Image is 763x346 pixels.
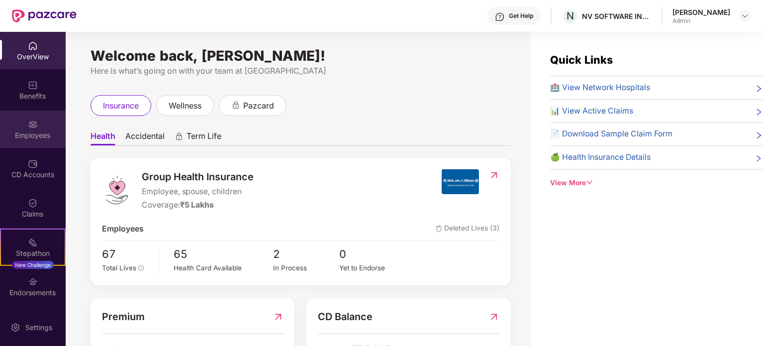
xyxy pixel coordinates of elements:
img: svg+xml;base64,PHN2ZyBpZD0iQmVuZWZpdHMiIHhtbG5zPSJodHRwOi8vd3d3LnczLm9yZy8yMDAwL3N2ZyIgd2lkdGg9Ij... [28,80,38,90]
div: Admin [672,17,730,25]
img: svg+xml;base64,PHN2ZyBpZD0iSGVscC0zMngzMiIgeG1sbnM9Imh0dHA6Ly93d3cudzMub3JnLzIwMDAvc3ZnIiB3aWR0aD... [495,12,505,22]
div: Settings [22,323,55,333]
span: Term Life [187,131,221,145]
span: right [755,107,763,117]
img: svg+xml;base64,PHN2ZyBpZD0iU2V0dGluZy0yMHgyMCIgeG1sbnM9Imh0dHA6Ly93d3cudzMub3JnLzIwMDAvc3ZnIiB3aW... [10,323,20,333]
img: svg+xml;base64,PHN2ZyBpZD0iRW1wbG95ZWVzIiB4bWxucz0iaHR0cDovL3d3dy53My5vcmcvMjAwMC9zdmciIHdpZHRoPS... [28,119,38,129]
img: RedirectIcon [489,170,499,180]
span: N [567,10,574,22]
img: svg+xml;base64,PHN2ZyB4bWxucz0iaHR0cDovL3d3dy53My5vcmcvMjAwMC9zdmciIHdpZHRoPSIyMSIgaGVpZ2h0PSIyMC... [28,237,38,247]
span: Health [91,131,115,145]
span: wellness [169,100,201,112]
img: svg+xml;base64,PHN2ZyBpZD0iQ2xhaW0iIHhtbG5zPSJodHRwOi8vd3d3LnczLm9yZy8yMDAwL3N2ZyIgd2lkdGg9IjIwIi... [28,198,38,208]
span: down [586,179,593,186]
div: Get Help [509,12,533,20]
span: info-circle [138,265,144,271]
span: right [755,130,763,140]
div: View More [551,178,763,189]
span: CD Balance [318,309,373,325]
span: Accidental [125,131,165,145]
img: svg+xml;base64,PHN2ZyBpZD0iRHJvcGRvd24tMzJ4MzIiIHhtbG5zPSJodHRwOi8vd3d3LnczLm9yZy8yMDAwL3N2ZyIgd2... [741,12,749,20]
span: Employee, spouse, children [142,186,254,198]
div: Welcome back, [PERSON_NAME]! [91,52,511,60]
img: svg+xml;base64,PHN2ZyBpZD0iQ0RfQWNjb3VudHMiIGRhdGEtbmFtZT0iQ0QgQWNjb3VudHMiIHhtbG5zPSJodHRwOi8vd3... [28,159,38,169]
span: Quick Links [551,53,613,66]
span: 🏥 View Network Hospitals [551,82,651,94]
div: Coverage: [142,199,254,212]
span: 📄 Download Sample Claim Form [551,128,673,140]
span: pazcard [243,100,274,112]
span: right [755,153,763,164]
img: deleteIcon [436,226,442,232]
span: ₹5 Lakhs [180,200,214,210]
span: Deleted Lives (3) [436,223,499,235]
div: Health Card Available [174,263,274,273]
span: 🍏 Health Insurance Details [551,151,651,164]
img: RedirectIcon [273,309,284,325]
img: insurerIcon [442,169,479,194]
span: right [755,84,763,94]
img: logo [102,175,132,205]
img: New Pazcare Logo [12,9,77,22]
img: RedirectIcon [489,309,499,325]
div: Here is what’s going on with your team at [GEOGRAPHIC_DATA] [91,65,511,77]
span: 65 [174,246,274,263]
img: svg+xml;base64,PHN2ZyBpZD0iRW5kb3JzZW1lbnRzIiB4bWxucz0iaHR0cDovL3d3dy53My5vcmcvMjAwMC9zdmciIHdpZH... [28,277,38,287]
div: New Challenge [12,261,54,269]
span: Employees [102,223,144,235]
div: Yet to Endorse [340,263,406,273]
div: animation [231,101,240,110]
div: animation [175,132,184,141]
div: In Process [273,263,339,273]
span: 2 [273,246,339,263]
span: Premium [102,309,145,325]
span: Total Lives [102,264,136,272]
span: Group Health Insurance [142,169,254,185]
span: 0 [340,246,406,263]
span: 📊 View Active Claims [551,105,634,117]
div: Stepathon [1,248,65,258]
div: NV SOFTWARE INDIA PRIVATE LIMITED [582,11,652,21]
span: 67 [102,246,152,263]
div: [PERSON_NAME] [672,7,730,17]
img: svg+xml;base64,PHN2ZyBpZD0iSG9tZSIgeG1sbnM9Imh0dHA6Ly93d3cudzMub3JnLzIwMDAvc3ZnIiB3aWR0aD0iMjAiIG... [28,41,38,51]
span: insurance [103,100,139,112]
